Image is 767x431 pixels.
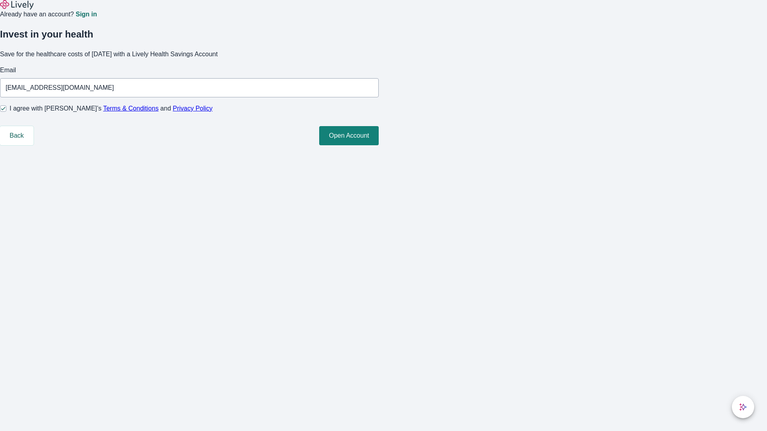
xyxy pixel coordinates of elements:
button: chat [732,396,754,418]
a: Terms & Conditions [103,105,159,112]
span: I agree with [PERSON_NAME]’s and [10,104,213,113]
svg: Lively AI Assistant [739,403,747,411]
a: Sign in [76,11,97,18]
a: Privacy Policy [173,105,213,112]
button: Open Account [319,126,379,145]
